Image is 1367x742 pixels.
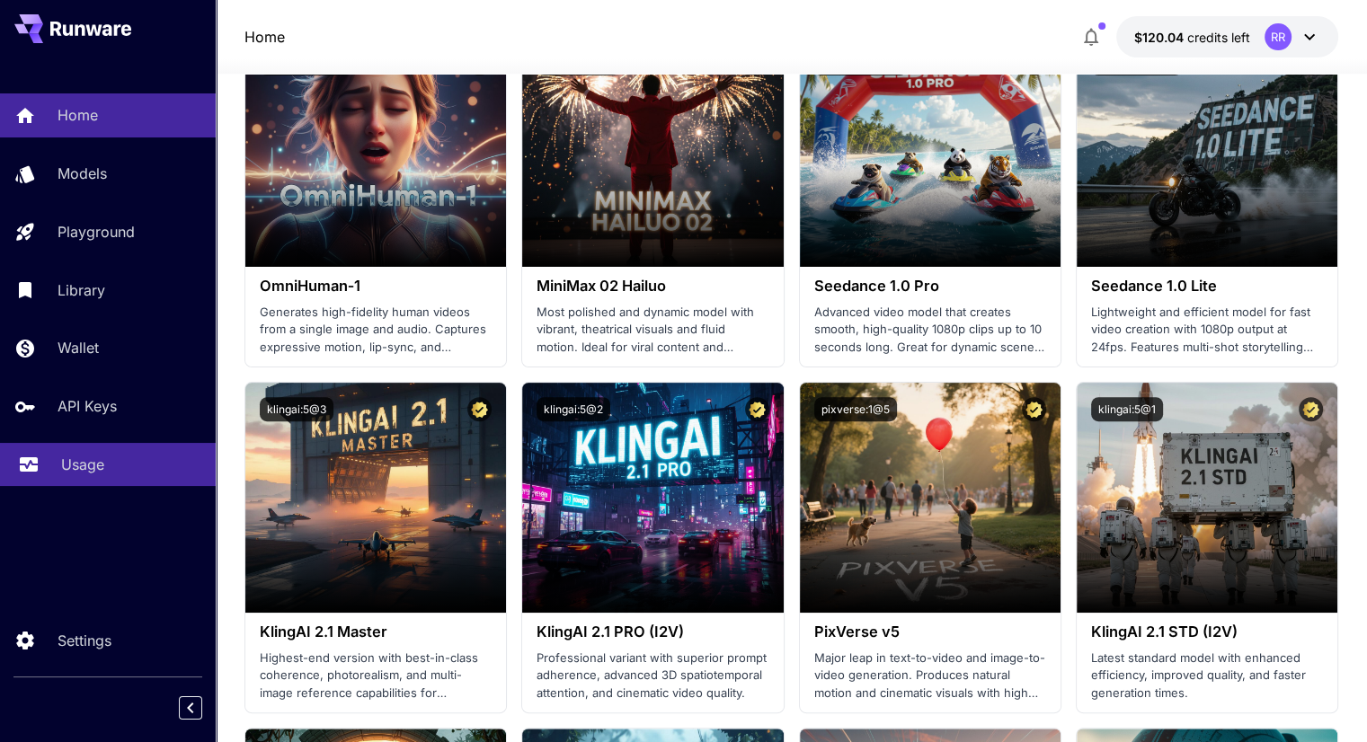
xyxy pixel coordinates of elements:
button: Certified Model – Vetted for best performance and includes a commercial license. [1299,397,1323,421]
p: Highest-end version with best-in-class coherence, photorealism, and multi-image reference capabil... [260,649,492,702]
button: klingai:5@3 [260,397,333,421]
button: Collapse sidebar [179,696,202,720]
img: alt [1077,383,1337,613]
h3: OmniHuman‑1 [260,278,492,295]
img: alt [245,383,506,613]
button: pixverse:1@5 [814,397,897,421]
p: Lightweight and efficient model for fast video creation with 1080p output at 24fps. Features mult... [1091,304,1323,357]
h3: MiniMax 02 Hailuo [537,278,768,295]
img: alt [1077,37,1337,267]
p: Wallet [58,337,99,358]
a: Home [244,26,285,48]
img: alt [800,37,1061,267]
h3: KlingAI 2.1 STD (I2V) [1091,623,1323,640]
p: Usage [61,454,104,475]
nav: breadcrumb [244,26,285,48]
img: alt [522,37,783,267]
img: alt [522,383,783,613]
p: Generates high-fidelity human videos from a single image and audio. Captures expressive motion, l... [260,304,492,357]
p: API Keys [58,395,117,417]
div: Collapse sidebar [192,692,216,724]
button: $120.04RR [1116,16,1338,57]
h3: Seedance 1.0 Lite [1091,278,1323,295]
p: Library [58,279,105,301]
p: Professional variant with superior prompt adherence, advanced 3D spatiotemporal attention, and ci... [537,649,768,702]
div: $120.04 [1134,28,1250,47]
p: Home [58,104,98,126]
p: Models [58,163,107,184]
h3: Seedance 1.0 Pro [814,278,1046,295]
button: Certified Model – Vetted for best performance and includes a commercial license. [467,397,492,421]
img: alt [800,383,1061,613]
h3: KlingAI 2.1 PRO (I2V) [537,623,768,640]
p: Major leap in text-to-video and image-to-video generation. Produces natural motion and cinematic ... [814,649,1046,702]
span: credits left [1187,30,1250,45]
button: klingai:5@2 [537,397,610,421]
p: Playground [58,221,135,243]
span: $120.04 [1134,30,1187,45]
img: alt [245,37,506,267]
p: Settings [58,630,111,651]
div: RR [1265,23,1292,50]
button: Certified Model – Vetted for best performance and includes a commercial license. [745,397,769,421]
h3: PixVerse v5 [814,623,1046,640]
p: Most polished and dynamic model with vibrant, theatrical visuals and fluid motion. Ideal for vira... [537,304,768,357]
p: Latest standard model with enhanced efficiency, improved quality, and faster generation times. [1091,649,1323,702]
button: Certified Model – Vetted for best performance and includes a commercial license. [1022,397,1046,421]
p: Advanced video model that creates smooth, high-quality 1080p clips up to 10 seconds long. Great f... [814,304,1046,357]
h3: KlingAI 2.1 Master [260,623,492,640]
button: klingai:5@1 [1091,397,1163,421]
